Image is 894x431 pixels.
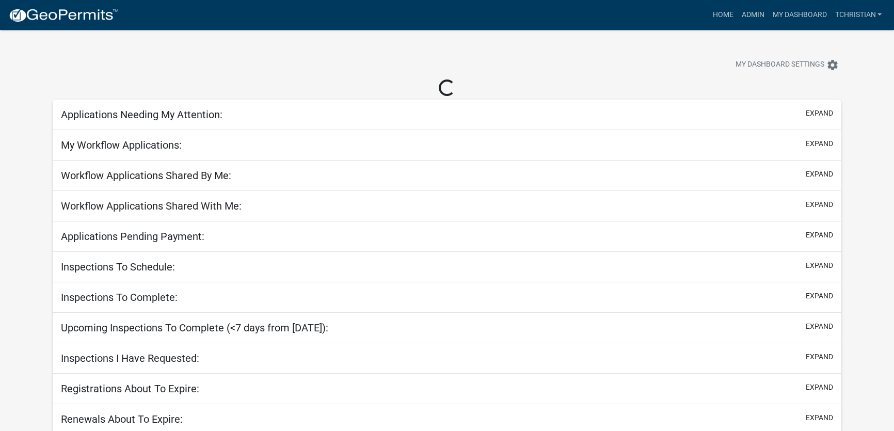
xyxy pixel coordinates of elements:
button: expand [806,199,833,210]
i: settings [826,59,839,71]
h5: Applications Pending Payment: [61,230,204,243]
button: expand [806,412,833,423]
h5: Inspections To Complete: [61,291,178,304]
button: My Dashboard Settingssettings [727,55,847,75]
button: expand [806,138,833,149]
h5: Upcoming Inspections To Complete (<7 days from [DATE]): [61,322,328,334]
a: Admin [737,5,768,25]
h5: Registrations About To Expire: [61,382,199,395]
span: My Dashboard Settings [736,59,824,71]
h5: Applications Needing My Attention: [61,108,222,121]
h5: Inspections To Schedule: [61,261,175,273]
h5: Renewals About To Expire: [61,413,183,425]
a: My Dashboard [768,5,831,25]
h5: My Workflow Applications: [61,139,182,151]
h5: Workflow Applications Shared With Me: [61,200,242,212]
button: expand [806,169,833,180]
button: expand [806,382,833,393]
a: tchristian [831,5,886,25]
button: expand [806,108,833,119]
button: expand [806,352,833,362]
button: expand [806,260,833,271]
a: Home [708,5,737,25]
h5: Workflow Applications Shared By Me: [61,169,231,182]
h5: Inspections I Have Requested: [61,352,199,364]
button: expand [806,321,833,332]
button: expand [806,291,833,301]
button: expand [806,230,833,241]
